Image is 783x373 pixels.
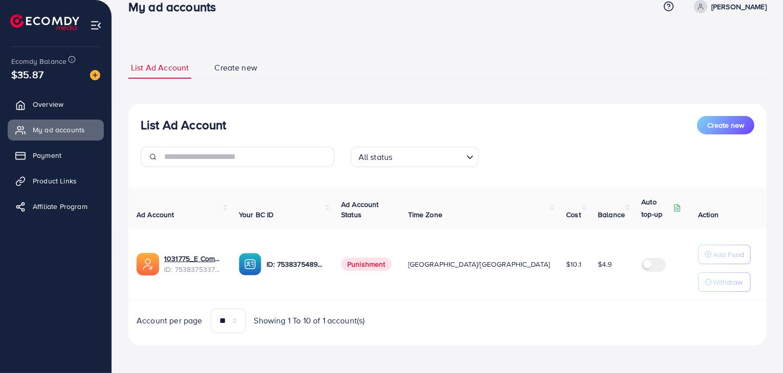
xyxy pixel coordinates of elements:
[266,258,325,270] p: ID: 7538375489656782864
[8,196,104,217] a: Affiliate Program
[8,94,104,114] a: Overview
[408,259,550,269] span: [GEOGRAPHIC_DATA]/[GEOGRAPHIC_DATA]
[137,209,174,220] span: Ad Account
[8,171,104,191] a: Product Links
[254,315,365,327] span: Showing 1 To 10 of 1 account(s)
[131,62,189,74] span: List Ad Account
[137,315,203,327] span: Account per page
[164,253,222,264] a: 1031775_E Comedy Media_1755164912770
[141,118,226,132] h3: List Ad Account
[698,245,751,264] button: Add Fund
[164,253,222,274] div: <span class='underline'>1031775_E Comedy Media_1755164912770</span></br>7538375337058631688
[356,150,395,165] span: All status
[90,70,100,80] img: image
[137,253,159,275] img: ic-ads-acc.e4c84228.svg
[351,147,479,167] div: Search for option
[707,120,744,130] span: Create new
[8,145,104,166] a: Payment
[740,327,775,365] iframe: Chat
[598,259,612,269] span: $4.9
[239,253,261,275] img: ic-ba-acc.ded83a64.svg
[33,99,63,109] span: Overview
[10,14,79,30] img: logo
[90,19,102,31] img: menu
[11,67,43,82] span: $35.87
[33,201,87,212] span: Affiliate Program
[713,248,744,261] p: Add Fund
[33,176,77,186] span: Product Links
[395,148,462,165] input: Search for option
[33,150,61,160] span: Payment
[641,196,671,220] p: Auto top-up
[711,1,767,13] p: [PERSON_NAME]
[566,209,581,220] span: Cost
[239,209,274,220] span: Your BC ID
[713,276,743,288] p: Withdraw
[566,259,581,269] span: $10.1
[214,62,257,74] span: Create new
[341,199,379,220] span: Ad Account Status
[697,116,754,134] button: Create new
[164,264,222,274] span: ID: 7538375337058631688
[11,56,66,66] span: Ecomdy Balance
[698,272,751,292] button: Withdraw
[341,258,392,271] span: Punishment
[408,209,442,220] span: Time Zone
[8,120,104,140] a: My ad accounts
[598,209,625,220] span: Balance
[33,125,85,135] span: My ad accounts
[698,209,719,220] span: Action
